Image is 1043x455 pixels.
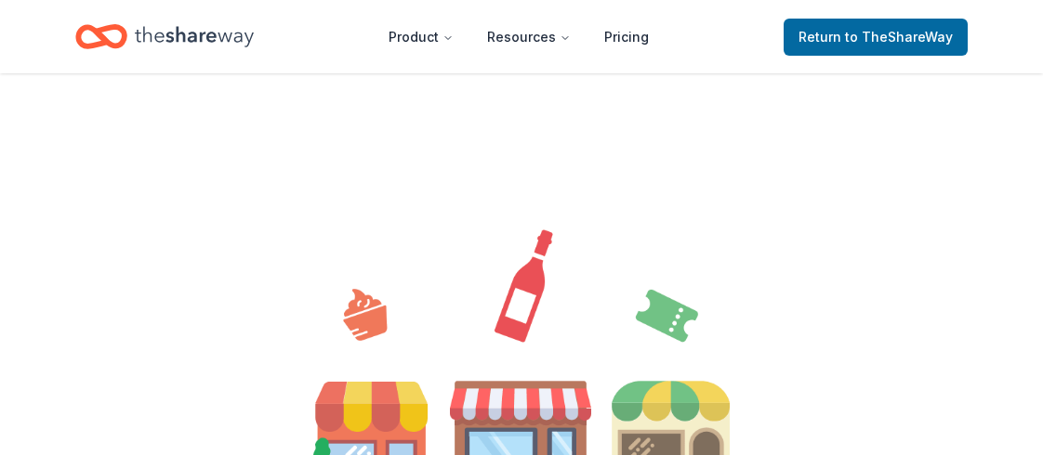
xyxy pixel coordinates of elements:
button: Product [374,19,469,56]
span: to TheShareWay [845,29,953,45]
a: Returnto TheShareWay [784,19,968,56]
nav: Main [374,15,664,58]
button: Resources [472,19,586,56]
a: Pricing [589,19,664,56]
a: Home [75,15,254,58]
span: Return [799,26,953,48]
